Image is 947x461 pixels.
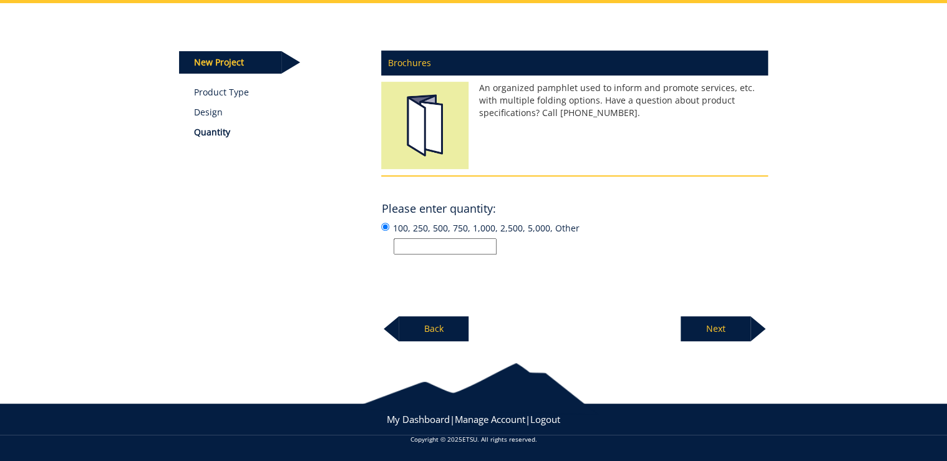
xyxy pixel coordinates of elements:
[387,413,450,425] a: My Dashboard
[455,413,525,425] a: Manage Account
[194,106,363,119] p: Design
[194,86,363,99] a: Product Type
[179,51,281,74] p: New Project
[381,51,768,75] p: Brochures
[462,435,477,444] a: ETSU
[399,316,469,341] p: Back
[381,221,768,255] label: 100, 250, 500, 750, 1,000, 2,500, 5,000, Other
[381,203,495,215] h4: Please enter quantity:
[681,316,750,341] p: Next
[381,82,768,119] p: An organized pamphlet used to inform and promote services, etc. with multiple folding options. Ha...
[194,126,363,138] p: Quantity
[394,238,497,255] input: 100, 250, 500, 750, 1,000, 2,500, 5,000, Other
[381,223,389,231] input: 100, 250, 500, 750, 1,000, 2,500, 5,000, Other
[530,413,560,425] a: Logout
